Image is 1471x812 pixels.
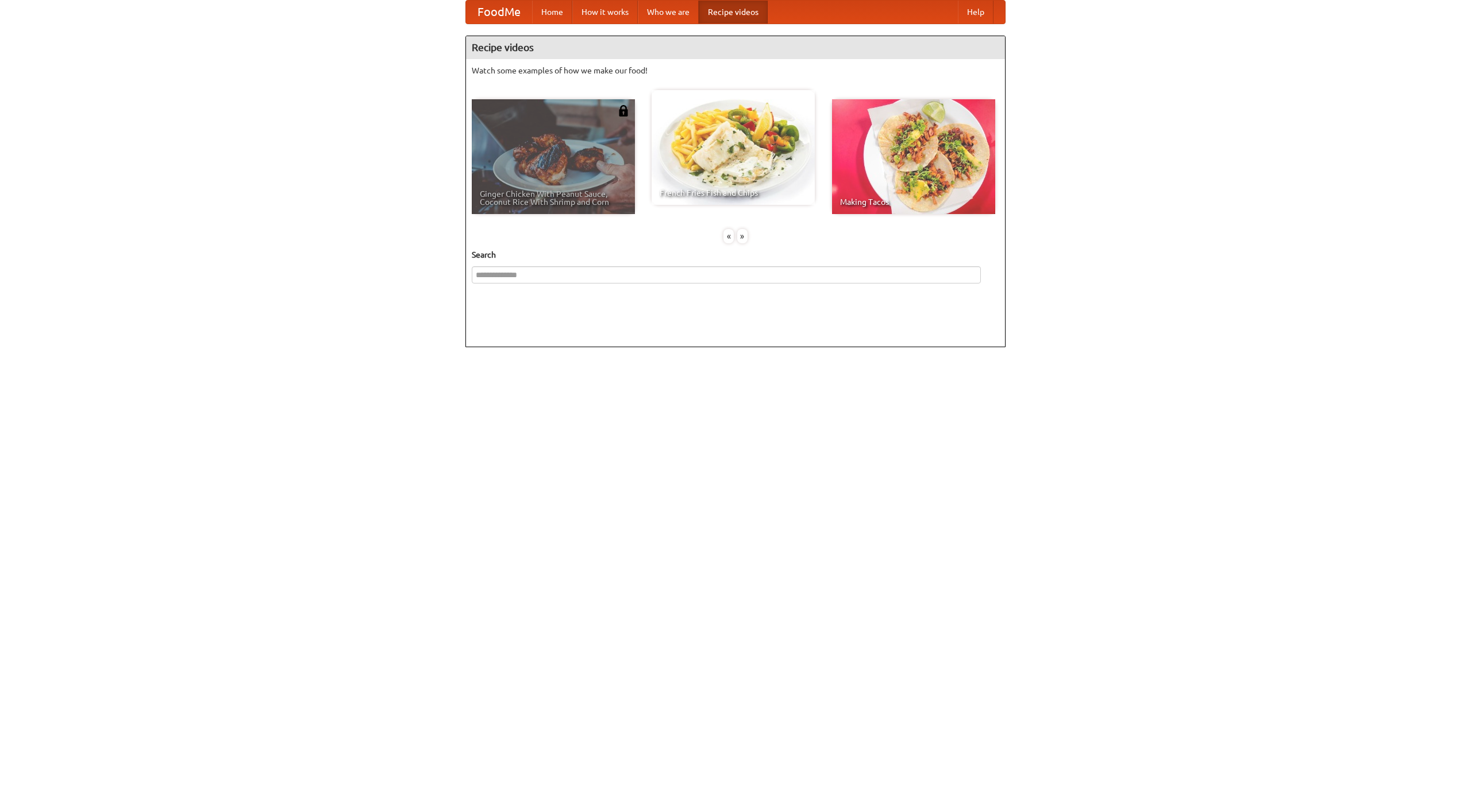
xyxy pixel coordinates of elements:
a: French Fries Fish and Chips [652,90,815,205]
div: » [737,229,748,243]
span: Making Tacos [840,198,987,206]
a: Help [958,1,993,24]
a: FoodMe [466,1,532,24]
a: How it works [572,1,638,24]
h4: Recipe videos [466,36,1005,59]
div: « [723,229,734,243]
span: French Fries Fish and Chips [660,189,807,197]
img: 483408.png [618,105,629,116]
p: Watch some examples of how we make our food! [472,65,999,76]
a: Recipe videos [699,1,768,24]
a: Who we are [638,1,699,24]
a: Home [532,1,572,24]
h5: Search [472,249,999,261]
a: Making Tacos [832,99,995,214]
